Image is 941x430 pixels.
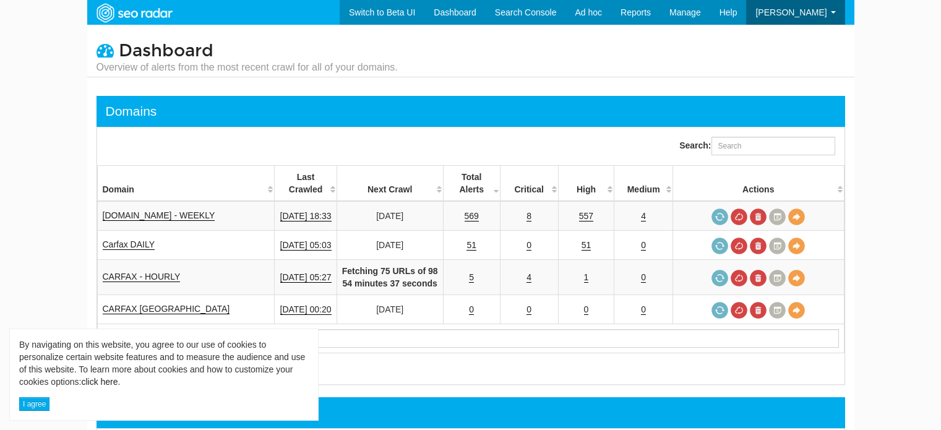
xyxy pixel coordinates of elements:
[720,7,737,17] span: Help
[19,397,49,411] button: I agree
[97,166,275,202] th: Domain: activate to sort column ascending
[621,7,651,17] span: Reports
[614,166,673,202] th: Medium: activate to sort column descending
[558,166,614,202] th: High: activate to sort column descending
[526,272,531,283] a: 4
[103,210,215,221] a: [DOMAIN_NAME] - WEEKLY
[641,304,646,315] a: 0
[469,304,474,315] a: 0
[103,329,839,348] input: Search
[679,137,835,155] label: Search:
[788,302,805,319] a: View Domain Overview
[97,61,398,74] small: Overview of alerts from the most recent crawl for all of your domains.
[81,377,118,387] a: click here
[769,270,786,286] a: Crawl History
[465,211,479,221] a: 569
[103,272,181,282] a: CARFAX - HOURLY
[337,295,443,324] td: [DATE]
[731,238,747,254] a: Cancel in-progress audit
[584,304,589,315] a: 0
[337,201,443,231] td: [DATE]
[641,211,646,221] a: 4
[788,270,805,286] a: View Domain Overview
[280,211,332,221] a: [DATE] 18:33
[755,7,827,17] span: [PERSON_NAME]
[280,304,332,315] a: [DATE] 00:20
[280,240,332,251] a: [DATE] 05:03
[466,240,476,251] a: 51
[575,7,602,17] span: Ad hoc
[526,304,531,315] a: 0
[711,209,728,225] a: Request a crawl
[769,238,786,254] a: Crawl History
[526,211,531,221] a: 8
[731,270,747,286] a: Cancel in-progress audit
[92,2,177,24] img: SEORadar
[711,238,728,254] a: Request a crawl
[769,209,786,225] a: Crawl History
[469,272,474,283] a: 5
[443,166,500,202] th: Total Alerts: activate to sort column ascending
[641,272,646,283] a: 0
[103,239,155,250] a: Carfax DAILY
[711,302,728,319] a: Request a crawl
[711,270,728,286] a: Request a crawl
[19,338,309,388] div: By navigating on this website, you agree to our use of cookies to personalize certain website fea...
[526,240,531,251] a: 0
[769,302,786,319] a: Crawl History
[337,231,443,260] td: [DATE]
[106,102,157,121] div: Domains
[788,209,805,225] a: View Domain Overview
[669,7,701,17] span: Manage
[342,266,438,288] strong: Fetching 75 URLs of 98 54 minutes 37 seconds
[584,272,589,283] a: 1
[500,166,558,202] th: Critical: activate to sort column descending
[582,240,591,251] a: 51
[750,270,767,286] a: Delete most recent audit
[337,166,443,202] th: Next Crawl: activate to sort column descending
[788,238,805,254] a: View Domain Overview
[711,137,835,155] input: Search:
[579,211,593,221] a: 557
[731,209,747,225] a: Cancel in-progress audit
[275,166,337,202] th: Last Crawled: activate to sort column descending
[641,240,646,251] a: 0
[673,166,844,202] th: Actions: activate to sort column ascending
[119,40,213,61] span: Dashboard
[731,302,747,319] a: Cancel in-progress audit
[495,7,557,17] span: Search Console
[750,238,767,254] a: Delete most recent audit
[280,272,332,283] a: [DATE] 05:27
[103,304,230,314] a: CARFAX [GEOGRAPHIC_DATA]
[750,209,767,225] a: Delete most recent audit
[750,302,767,319] a: Delete most recent audit
[97,41,114,59] i: 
